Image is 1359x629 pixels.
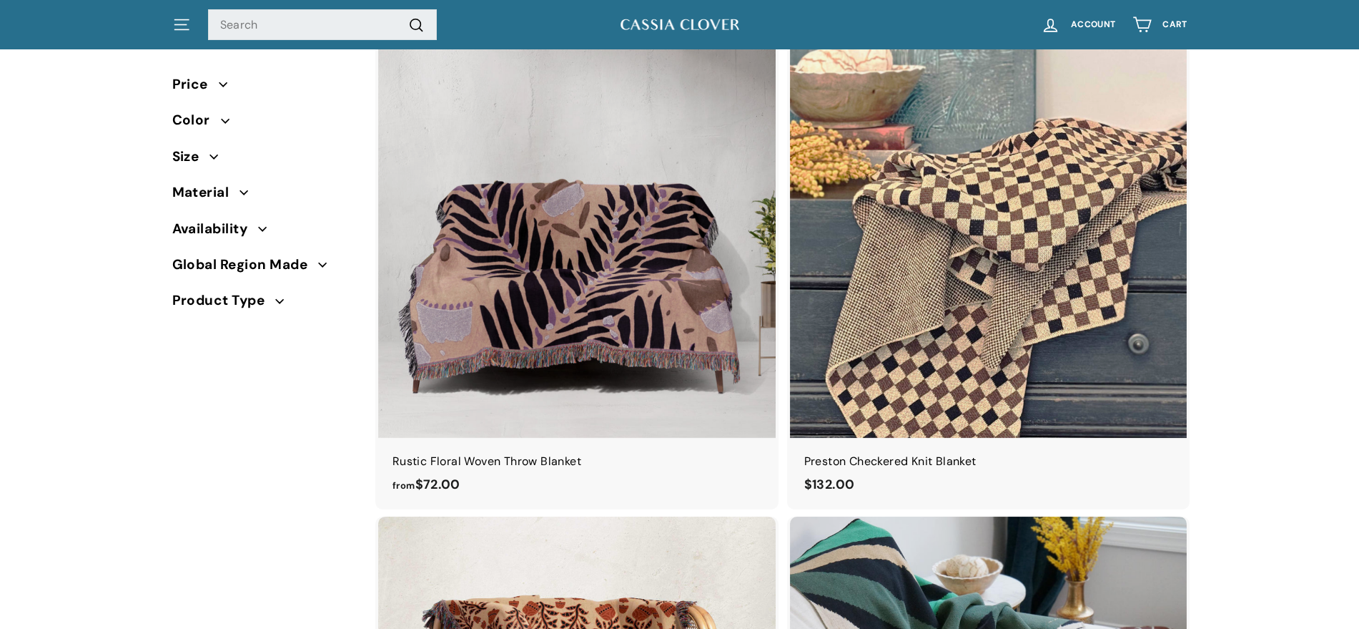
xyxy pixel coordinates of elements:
[172,250,355,286] button: Global Region Made
[1071,20,1115,29] span: Account
[172,74,219,95] span: Price
[1124,4,1195,46] a: Cart
[172,142,355,178] button: Size
[392,479,415,492] span: from
[804,452,1173,471] div: Preston Checkered Knit Blanket
[172,182,240,203] span: Material
[172,109,221,131] span: Color
[804,476,855,493] span: $132.00
[392,476,460,493] span: $72.00
[392,452,761,471] div: Rustic Floral Woven Throw Blanket
[172,286,355,322] button: Product Type
[1032,4,1124,46] a: Account
[172,178,355,214] button: Material
[172,254,319,276] span: Global Region Made
[172,215,355,250] button: Availability
[208,9,437,41] input: Search
[172,290,276,311] span: Product Type
[1162,20,1187,29] span: Cart
[172,146,210,167] span: Size
[172,218,259,240] span: Availability
[172,70,355,106] button: Price
[378,41,776,509] a: Rustic Floral Woven Throw Blanket
[172,106,355,142] button: Color
[790,41,1187,509] a: Preston Checkered Knit Blanket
